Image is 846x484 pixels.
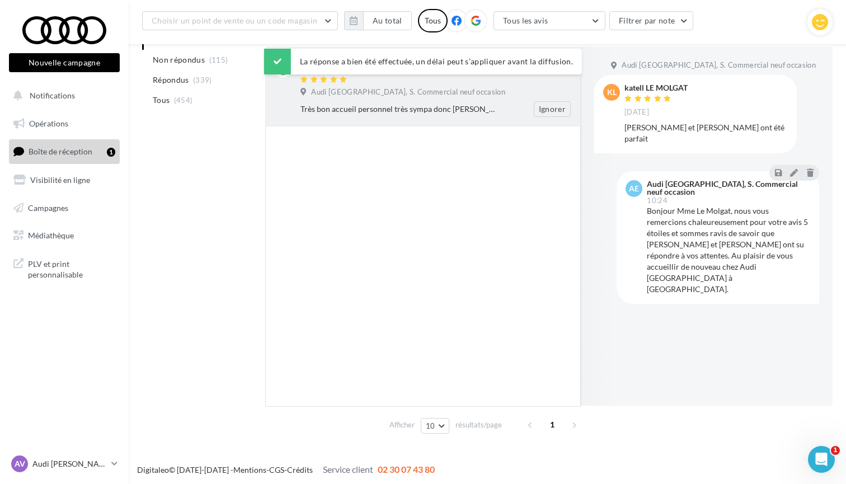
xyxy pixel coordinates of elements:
[7,168,122,192] a: Visibilité en ligne
[29,119,68,128] span: Opérations
[647,197,668,204] span: 10:24
[153,95,170,106] span: Tous
[193,76,212,84] span: (339)
[107,148,115,157] div: 1
[493,11,605,30] button: Tous les avis
[455,420,502,430] span: résultats/page
[647,205,810,295] div: Bonjour Mme Le Molgat, nous vous remercions chaleureusement pour votre avis 5 étoiles et sommes r...
[7,252,122,285] a: PLV et print personnalisable
[209,55,228,64] span: (115)
[7,84,117,107] button: Notifications
[543,416,561,434] span: 1
[624,107,649,118] span: [DATE]
[808,446,835,473] iframe: Intercom live chat
[7,196,122,220] a: Campagnes
[142,11,338,30] button: Choisir un point de vente ou un code magasin
[344,11,412,30] button: Au total
[609,11,694,30] button: Filtrer par note
[831,446,840,455] span: 1
[29,147,92,156] span: Boîte de réception
[311,87,505,97] span: Audi [GEOGRAPHIC_DATA], S. Commercial neuf occasion
[647,180,808,196] div: Audi [GEOGRAPHIC_DATA], S. Commercial neuf occasion
[137,465,169,474] a: Digitaleo
[378,464,435,474] span: 02 30 07 43 80
[28,256,115,280] span: PLV et print personnalisable
[264,49,582,74] div: La réponse a bien été effectuée, un délai peut s’appliquer avant la diffusion.
[421,418,449,434] button: 10
[503,16,548,25] span: Tous les avis
[9,453,120,474] a: AV Audi [PERSON_NAME]
[269,465,284,474] a: CGS
[323,464,373,474] span: Service client
[32,458,107,469] p: Audi [PERSON_NAME]
[153,54,205,65] span: Non répondus
[534,101,571,117] button: Ignorer
[30,91,75,100] span: Notifications
[418,9,448,32] div: Tous
[624,122,788,144] div: [PERSON_NAME] et [PERSON_NAME] ont été parfait
[153,74,189,86] span: Répondus
[28,231,74,240] span: Médiathèque
[287,465,313,474] a: Crédits
[629,183,639,194] span: AE
[7,139,122,163] a: Boîte de réception1
[174,96,193,105] span: (454)
[7,112,122,135] a: Opérations
[28,203,68,212] span: Campagnes
[233,465,266,474] a: Mentions
[30,175,90,185] span: Visibilité en ligne
[137,465,435,474] span: © [DATE]-[DATE] - - -
[622,60,816,71] span: Audi [GEOGRAPHIC_DATA], S. Commercial neuf occasion
[9,53,120,72] button: Nouvelle campagne
[300,104,498,115] div: Très bon accueil personnel très sympa donc [PERSON_NAME] et [PERSON_NAME]
[363,11,412,30] button: Au total
[607,87,617,98] span: kL
[426,421,435,430] span: 10
[389,420,415,430] span: Afficher
[624,84,688,92] div: katell LE MOLGAT
[152,16,317,25] span: Choisir un point de vente ou un code magasin
[15,458,25,469] span: AV
[7,224,122,247] a: Médiathèque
